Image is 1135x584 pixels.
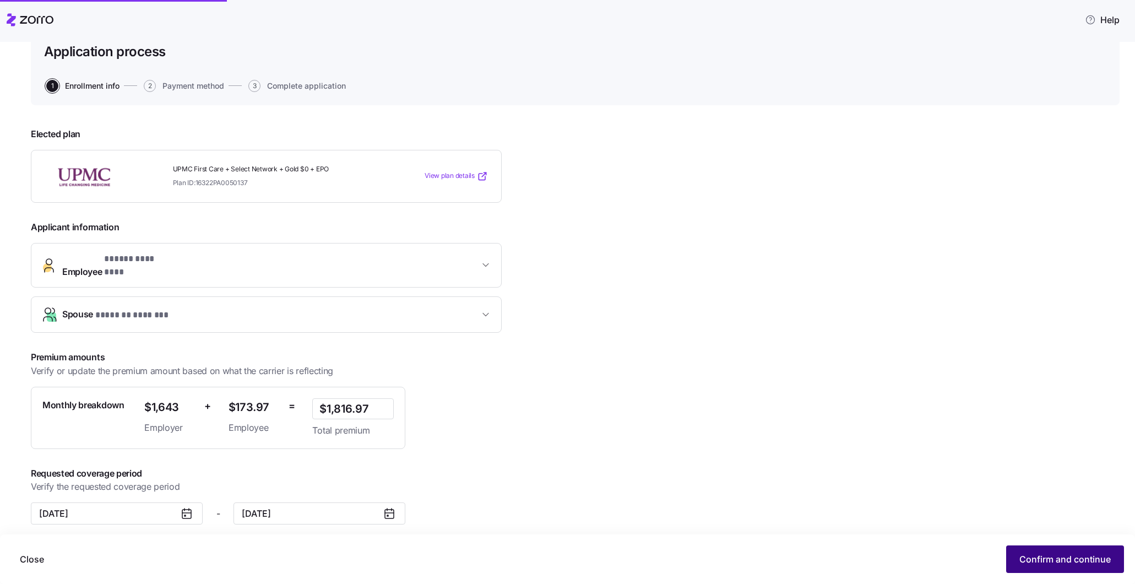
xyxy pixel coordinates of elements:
[425,171,475,181] span: View plan details
[144,80,224,92] button: 2Payment method
[31,127,502,141] span: Elected plan
[425,171,488,182] a: View plan details
[229,421,280,435] span: Employee
[62,252,166,279] span: Employee
[216,507,220,521] span: -
[31,364,333,378] span: Verify or update the premium amount based on what the carrier is reflecting
[44,43,166,60] h1: Application process
[44,80,120,92] a: 1Enrollment info
[42,398,124,412] span: Monthly breakdown
[46,80,58,92] span: 1
[144,80,156,92] span: 2
[144,421,195,435] span: Employer
[1085,13,1120,26] span: Help
[31,220,502,234] span: Applicant information
[173,178,248,187] span: Plan ID: 16322PA0050137
[62,307,172,322] span: Spouse
[31,350,407,364] span: Premium amounts
[312,424,394,437] span: Total premium
[267,82,346,90] span: Complete application
[1019,553,1111,566] span: Confirm and continue
[1006,545,1124,573] button: Confirm and continue
[162,82,224,90] span: Payment method
[65,82,120,90] span: Enrollment info
[248,80,260,92] span: 3
[11,545,53,573] button: Close
[46,80,120,92] button: 1Enrollment info
[142,80,224,92] a: 2Payment method
[31,480,180,494] span: Verify the requested coverage period
[233,502,405,524] input: MM/DD/YYYY
[31,467,542,480] span: Requested coverage period
[144,398,195,417] span: $1,643
[20,553,44,566] span: Close
[229,398,280,417] span: $173.97
[1076,9,1128,31] button: Help
[31,502,203,524] input: MM/DD/YYYY
[246,80,346,92] a: 3Complete application
[204,398,211,414] span: +
[289,398,295,414] span: =
[248,80,346,92] button: 3Complete application
[173,165,375,174] span: UPMC First Care + Select Network + Gold $0 + EPO
[45,164,124,189] img: UPMC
